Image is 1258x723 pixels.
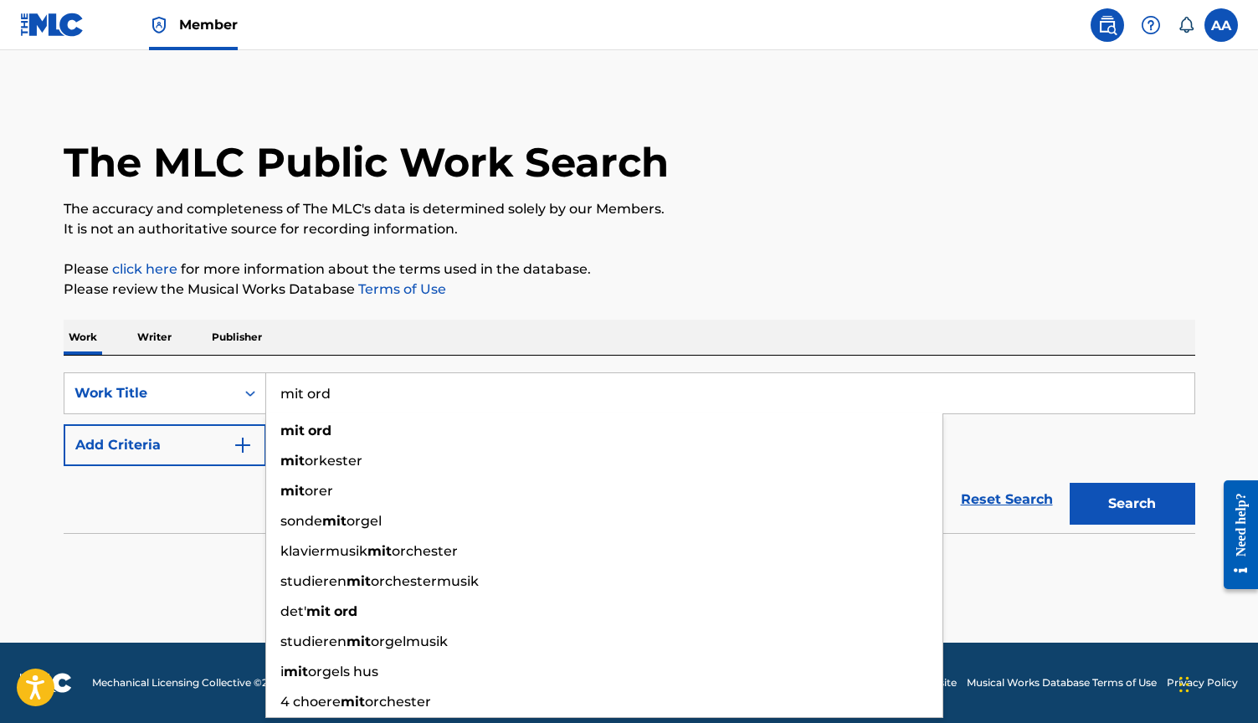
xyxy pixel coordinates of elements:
[280,513,322,529] span: sonde
[149,15,169,35] img: Top Rightsholder
[952,481,1061,518] a: Reset Search
[322,513,347,529] strong: mit
[112,261,177,277] a: click here
[1091,8,1124,42] a: Public Search
[280,633,347,649] span: studieren
[20,13,85,37] img: MLC Logo
[1174,643,1258,723] div: Chat-Widget
[233,435,253,455] img: 9d2ae6d4665cec9f34b9.svg
[280,694,341,710] span: 4 choere
[305,453,362,469] span: orkester
[132,320,177,355] p: Writer
[280,603,306,619] span: det'
[365,694,431,710] span: orchester
[179,15,238,34] span: Member
[367,543,392,559] strong: mit
[1134,8,1168,42] div: Help
[1204,8,1238,42] div: User Menu
[284,664,308,679] strong: mit
[64,137,669,187] h1: The MLC Public Work Search
[347,633,371,649] strong: mit
[280,664,284,679] span: i
[280,423,305,438] strong: mit
[1211,464,1258,607] iframe: Resource Center
[1179,659,1189,710] div: Ziehen
[967,675,1157,690] a: Musical Works Database Terms of Use
[64,199,1195,219] p: The accuracy and completeness of The MLC's data is determined solely by our Members.
[334,603,357,619] strong: ord
[371,633,448,649] span: orgelmusik
[1178,17,1194,33] div: Notifications
[306,603,331,619] strong: mit
[1141,15,1161,35] img: help
[280,453,305,469] strong: mit
[74,383,225,403] div: Work Title
[308,423,331,438] strong: ord
[1097,15,1117,35] img: search
[64,279,1195,300] p: Please review the Musical Works Database
[64,219,1195,239] p: It is not an authoritative source for recording information.
[308,664,378,679] span: orgels hus
[392,543,458,559] span: orchester
[20,673,72,693] img: logo
[305,483,333,499] span: orer
[280,543,367,559] span: klaviermusik
[207,320,267,355] p: Publisher
[92,675,286,690] span: Mechanical Licensing Collective © 2025
[280,483,305,499] strong: mit
[347,513,382,529] span: orgel
[341,694,365,710] strong: mit
[1070,483,1195,525] button: Search
[347,573,371,589] strong: mit
[371,573,479,589] span: orchestermusik
[64,320,102,355] p: Work
[1174,643,1258,723] iframe: Chat Widget
[1167,675,1238,690] a: Privacy Policy
[355,281,446,297] a: Terms of Use
[64,372,1195,533] form: Search Form
[64,259,1195,279] p: Please for more information about the terms used in the database.
[280,573,347,589] span: studieren
[64,424,266,466] button: Add Criteria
